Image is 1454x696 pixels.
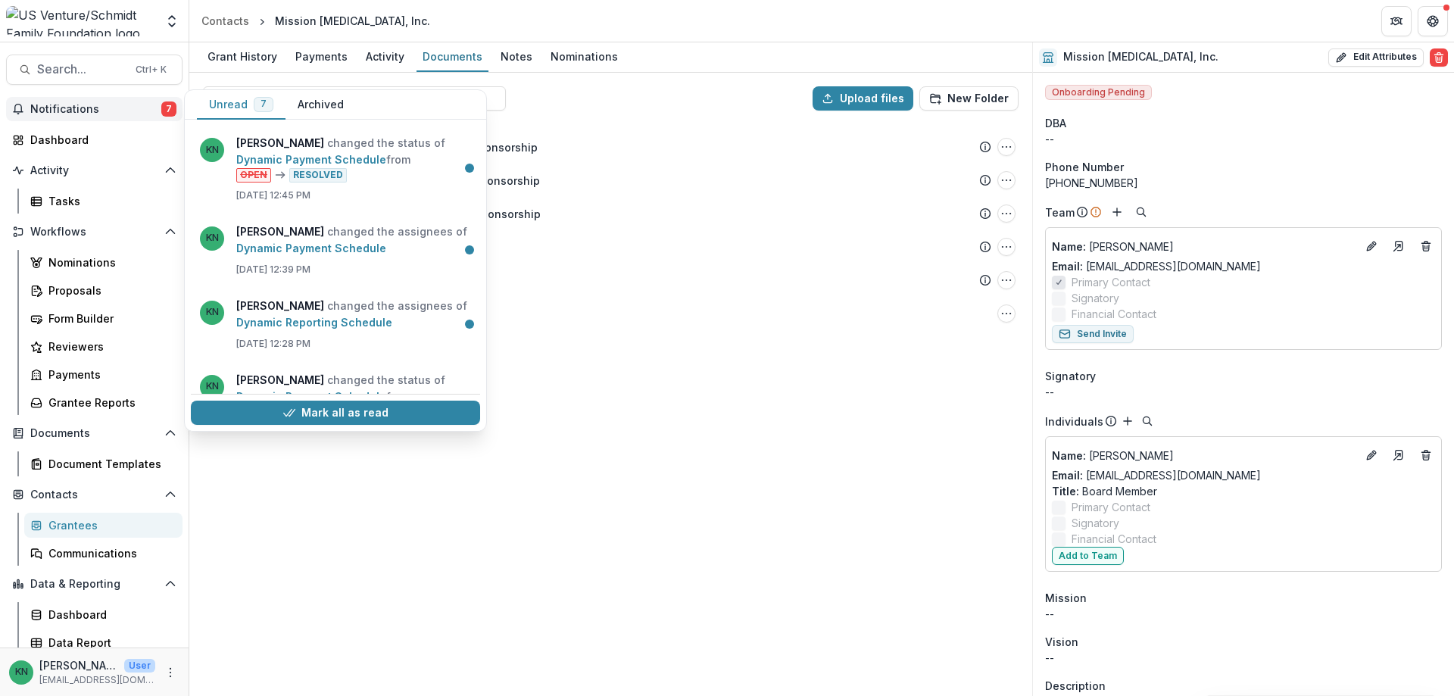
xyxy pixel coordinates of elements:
[1132,203,1150,221] button: Search
[6,6,155,36] img: US Venture/Schmidt Family Foundation logo
[1072,290,1119,306] span: Signatory
[236,372,471,420] p: changed the status of from
[1045,590,1087,606] span: Mission
[48,311,170,326] div: Form Builder
[24,278,183,303] a: Proposals
[201,45,283,67] div: Grant History
[48,395,170,410] div: Grantee Reports
[275,13,430,29] div: Mission [MEDICAL_DATA], Inc.
[236,135,471,183] p: changed the status of from
[1072,306,1156,322] span: Financial Contact
[1052,239,1356,254] a: Name: [PERSON_NAME]
[30,488,158,501] span: Contacts
[24,334,183,359] a: Reviewers
[6,127,183,152] a: Dashboard
[6,220,183,244] button: Open Workflows
[200,232,1022,262] div: Mission [MEDICAL_DATA], Inc. 2024Mission Myeloma, Inc. 2024 Options
[6,572,183,596] button: Open Data & Reporting
[201,13,249,29] div: Contacts
[997,138,1016,156] button: 12th Annual Miles for Myeloma 2021 Sponsorship Options
[544,42,624,72] a: Nominations
[1045,650,1442,666] p: --
[813,86,913,111] button: Upload files
[1052,449,1086,462] span: Name :
[200,165,1022,195] div: 13th Annual Miles for [MEDICAL_DATA] 2022 Sponsorship13th Annual Miles for Myeloma 2022 Sponsorsh...
[37,62,126,76] span: Search...
[236,223,471,257] p: changed the assignees of
[289,45,354,67] div: Payments
[417,45,488,67] div: Documents
[1052,547,1124,565] button: Add to Team
[1052,260,1083,273] span: Email:
[1119,412,1137,430] button: Add
[1052,448,1356,463] p: [PERSON_NAME]
[236,242,386,254] a: Dynamic Payment Schedule
[200,298,1022,329] div: Mission [MEDICAL_DATA], Inc. W-9.pdfMission Myeloma, Inc. W-9.pdf Options
[6,482,183,507] button: Open Contacts
[1052,469,1083,482] span: Email:
[48,254,170,270] div: Nominations
[236,316,392,329] a: Dynamic Reporting Schedule
[24,390,183,415] a: Grantee Reports
[289,42,354,72] a: Payments
[24,602,183,627] a: Dashboard
[1362,237,1381,255] button: Edit
[6,421,183,445] button: Open Documents
[48,545,170,561] div: Communications
[1052,448,1356,463] a: Name: [PERSON_NAME]
[24,541,183,566] a: Communications
[133,61,170,78] div: Ctrl + K
[1045,368,1096,384] span: Signatory
[24,451,183,476] a: Document Templates
[1072,531,1156,547] span: Financial Contact
[1045,678,1106,694] span: Description
[1072,274,1150,290] span: Primary Contact
[48,517,170,533] div: Grantees
[30,427,158,440] span: Documents
[39,657,118,673] p: [PERSON_NAME]
[261,98,267,109] span: 7
[30,164,158,177] span: Activity
[48,635,170,651] div: Data Report
[1387,234,1411,258] a: Go to contact
[495,42,538,72] a: Notes
[1328,48,1424,67] button: Edit Attributes
[236,390,386,403] a: Dynamic Payment Schedule
[1045,204,1075,220] p: Team
[200,265,1022,295] div: Mission [MEDICAL_DATA], Inc. [DATE] - 2546Mission Myeloma, Inc. 2025 - 2546 Options
[161,101,176,117] span: 7
[1418,6,1448,36] button: Get Help
[48,339,170,354] div: Reviewers
[48,607,170,623] div: Dashboard
[195,10,255,32] a: Contacts
[1052,240,1086,253] span: Name :
[997,171,1016,189] button: 13th Annual Miles for Myeloma 2022 Sponsorship Options
[1052,325,1134,343] button: Send Invite
[544,45,624,67] div: Nominations
[997,204,1016,223] button: 14th Annual Miles for Myeloma 2023 Sponsorship Options
[24,362,183,387] a: Payments
[1045,115,1066,131] span: DBA
[1072,499,1150,515] span: Primary Contact
[197,90,285,120] button: Unread
[15,667,28,677] div: Katrina Nelson
[417,42,488,72] a: Documents
[30,132,170,148] div: Dashboard
[48,367,170,382] div: Payments
[48,456,170,472] div: Document Templates
[200,198,1022,229] div: 14th Annual Miles for [MEDICAL_DATA] 2023 Sponsorship14th Annual Miles for Myeloma 2023 Sponsorsh...
[195,10,436,32] nav: breadcrumb
[1045,131,1442,147] div: --
[1138,412,1156,430] button: Search
[30,578,158,591] span: Data & Reporting
[997,238,1016,256] button: Mission Myeloma, Inc. 2024 Options
[30,226,158,239] span: Workflows
[161,663,179,682] button: More
[1052,483,1435,499] p: Board Member
[1072,515,1119,531] span: Signatory
[1052,467,1261,483] a: Email: [EMAIL_ADDRESS][DOMAIN_NAME]
[1387,443,1411,467] a: Go to contact
[1108,203,1126,221] button: Add
[124,659,155,673] p: User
